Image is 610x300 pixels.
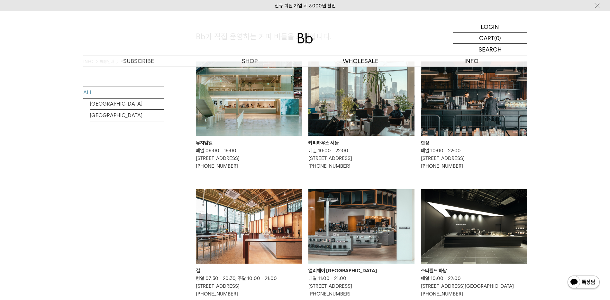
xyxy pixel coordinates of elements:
[421,147,527,170] p: 매일 10:00 - 22:00 [STREET_ADDRESS] [PHONE_NUMBER]
[479,33,494,43] p: CART
[421,61,527,170] a: 합정 합정 매일 10:00 - 22:00[STREET_ADDRESS][PHONE_NUMBER]
[308,139,414,147] div: 커피하우스 서울
[308,267,414,275] div: 앨리웨이 [GEOGRAPHIC_DATA]
[453,33,527,44] a: CART (0)
[494,33,501,43] p: (0)
[308,147,414,170] p: 매일 10:00 - 22:00 [STREET_ADDRESS] [PHONE_NUMBER]
[421,61,527,136] img: 합정
[308,61,414,170] a: 커피하우스 서울 커피하우스 서울 매일 10:00 - 22:00[STREET_ADDRESS][PHONE_NUMBER]
[308,189,414,264] img: 앨리웨이 인천
[297,33,313,43] img: 로고
[416,55,527,67] p: INFO
[196,189,302,298] a: 결 결 평일 07:30 - 20:30, 주말 10:00 - 21:00[STREET_ADDRESS][PHONE_NUMBER]
[196,139,302,147] div: 뮤지엄엘
[90,98,164,109] a: [GEOGRAPHIC_DATA]
[83,87,164,98] a: ALL
[194,55,305,67] a: SHOP
[421,267,527,275] div: 스타필드 하남
[305,55,416,67] p: WHOLESALE
[421,275,527,298] p: 매일 10:00 - 22:00 [STREET_ADDRESS][GEOGRAPHIC_DATA] [PHONE_NUMBER]
[196,189,302,264] img: 결
[308,189,414,298] a: 앨리웨이 인천 앨리웨이 [GEOGRAPHIC_DATA] 매일 11:00 - 21:00[STREET_ADDRESS][PHONE_NUMBER]
[421,189,527,298] a: 스타필드 하남 스타필드 하남 매일 10:00 - 22:00[STREET_ADDRESS][GEOGRAPHIC_DATA][PHONE_NUMBER]
[196,147,302,170] p: 매일 09:00 - 19:00 [STREET_ADDRESS] [PHONE_NUMBER]
[275,3,336,9] a: 신규 회원 가입 시 3,000원 할인
[308,61,414,136] img: 커피하우스 서울
[567,275,600,290] img: 카카오톡 채널 1:1 채팅 버튼
[453,21,527,33] a: LOGIN
[196,267,302,275] div: 결
[421,189,527,264] img: 스타필드 하남
[196,61,302,170] a: 뮤지엄엘 뮤지엄엘 매일 09:00 - 19:00[STREET_ADDRESS][PHONE_NUMBER]
[308,275,414,298] p: 매일 11:00 - 21:00 [STREET_ADDRESS] [PHONE_NUMBER]
[421,139,527,147] div: 합정
[196,61,302,136] img: 뮤지엄엘
[90,110,164,121] a: [GEOGRAPHIC_DATA]
[196,275,302,298] p: 평일 07:30 - 20:30, 주말 10:00 - 21:00 [STREET_ADDRESS] [PHONE_NUMBER]
[481,21,499,32] p: LOGIN
[478,44,502,55] p: SEARCH
[83,55,194,67] a: SUBSCRIBE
